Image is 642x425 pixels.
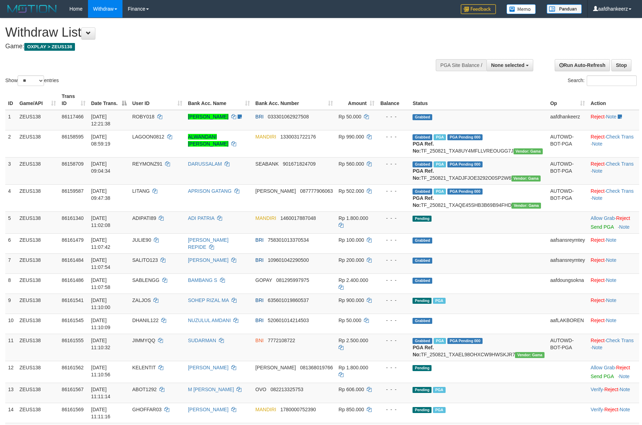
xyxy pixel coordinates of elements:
[256,188,296,194] span: [PERSON_NAME]
[547,184,588,211] td: AUTOWD-BOT-PGA
[132,188,150,194] span: LITANG
[132,161,163,167] span: REYMONZ91
[380,113,407,120] div: - - -
[5,4,59,14] img: MOTION_logo.png
[256,407,276,412] span: MANDIRI
[5,25,421,39] h1: Withdraw List
[91,387,111,399] span: [DATE] 11:11:14
[62,338,83,343] span: 86161555
[447,161,483,167] span: PGA Pending
[188,188,232,194] a: APRISON GATANG
[447,134,483,140] span: PGA Pending
[377,90,410,110] th: Balance
[588,253,639,273] td: ·
[588,403,639,423] td: · ·
[5,273,17,294] td: 8
[547,253,588,273] td: aafsansreymtey
[339,237,364,243] span: Rp 100.000
[256,134,276,140] span: MANDIRI
[62,237,83,243] span: 86161479
[5,314,17,334] td: 10
[410,334,547,361] td: TF_250821_TXAEL98OHXCW9HWSKJR7
[380,297,407,304] div: - - -
[132,257,158,263] span: SALITO123
[547,110,588,130] td: aafdhankeerz
[591,161,605,167] a: Reject
[592,345,603,350] a: Note
[62,134,83,140] span: 86158595
[132,297,151,303] span: ZALJOS
[5,294,17,314] td: 9
[268,338,295,343] span: Copy 7772108722 to clipboard
[604,407,618,412] a: Reject
[380,236,407,244] div: - - -
[5,253,17,273] td: 7
[132,277,159,283] span: SABLENGG
[256,365,296,370] span: [PERSON_NAME]
[256,297,264,303] span: BRI
[17,184,59,211] td: ZEUS138
[5,184,17,211] td: 4
[339,134,364,140] span: Rp 990.000
[188,297,229,303] a: SOHEP RIZAL MA
[591,134,605,140] a: Reject
[62,114,83,119] span: 86117466
[268,318,309,323] span: Copy 520601014214503 to clipboard
[339,188,364,194] span: Rp 502.000
[413,318,432,324] span: Grabbed
[268,297,309,303] span: Copy 635601019860537 to clipboard
[339,161,364,167] span: Rp 560.000
[300,188,333,194] span: Copy 087777906063 to clipboard
[413,189,432,195] span: Grabbed
[91,114,111,127] span: [DATE] 12:21:38
[588,110,639,130] td: ·
[256,318,264,323] span: BRI
[17,403,59,423] td: ZEUS138
[547,90,588,110] th: Op: activate to sort column ascending
[62,257,83,263] span: 86161484
[591,387,603,392] a: Verify
[91,215,111,228] span: [DATE] 11:02:08
[606,277,617,283] a: Note
[413,298,432,304] span: Pending
[17,273,59,294] td: ZEUS138
[588,90,639,110] th: Action
[588,184,639,211] td: · ·
[380,133,407,140] div: - - -
[17,314,59,334] td: ZEUS138
[619,224,630,230] a: Note
[62,365,83,370] span: 86161562
[588,383,639,403] td: · ·
[91,237,111,250] span: [DATE] 11:07:42
[17,253,59,273] td: ZEUS138
[5,211,17,233] td: 5
[380,317,407,324] div: - - -
[588,334,639,361] td: · ·
[547,130,588,157] td: AUTOWD-BOT-PGA
[339,297,364,303] span: Rp 900.000
[606,237,617,243] a: Note
[132,338,155,343] span: JIMMYQQ
[130,90,185,110] th: User ID: activate to sort column ascending
[588,294,639,314] td: ·
[592,168,603,174] a: Note
[17,130,59,157] td: ZEUS138
[413,161,432,167] span: Grabbed
[24,43,75,51] span: OXPLAY > ZEUS138
[188,365,228,370] a: [PERSON_NAME]
[283,161,315,167] span: Copy 901671824709 to clipboard
[188,134,228,147] a: ALWANDANI [PERSON_NAME]
[62,407,83,412] span: 86161569
[62,318,83,323] span: 86161545
[380,337,407,344] div: - - -
[413,238,432,244] span: Grabbed
[433,407,445,413] span: Marked by aafanarl
[436,59,486,71] div: PGA Site Balance /
[606,318,617,323] a: Note
[188,257,228,263] a: [PERSON_NAME]
[188,277,217,283] a: BAMBANG S
[132,237,151,243] span: JULIE90
[17,334,59,361] td: ZEUS138
[506,4,536,14] img: Button%20Memo.svg
[380,364,407,371] div: - - -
